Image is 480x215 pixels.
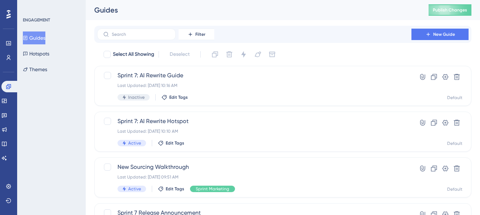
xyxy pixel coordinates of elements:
span: Deselect [170,50,190,59]
button: Edit Tags [158,140,184,146]
span: Filter [195,31,205,37]
div: ENGAGEMENT [23,17,50,23]
span: Sprint 7: AI Rewrite Guide [117,71,391,80]
span: Edit Tags [166,140,184,146]
span: New Guide [433,31,455,37]
button: Edit Tags [161,94,188,100]
span: New Sourcing Walkthrough [117,163,391,171]
span: Sprint 7: AI Rewrite Hotspot [117,117,391,126]
button: Publish Changes [429,4,471,16]
div: Default [447,141,462,146]
button: Deselect [163,48,196,61]
span: Edit Tags [169,94,188,100]
button: Themes [23,63,47,76]
span: Sprint Marketing [196,186,229,192]
button: Edit Tags [158,186,184,192]
span: Active [128,140,141,146]
span: Select All Showing [113,50,154,59]
span: Edit Tags [166,186,184,192]
div: Default [447,186,462,192]
div: Default [447,95,462,101]
button: Guides [23,31,45,44]
div: Guides [94,5,411,15]
span: Active [128,186,141,192]
button: New Guide [411,29,469,40]
button: Hotspots [23,47,49,60]
div: Last Updated: [DATE] 09:51 AM [117,174,391,180]
div: Last Updated: [DATE] 10:16 AM [117,83,391,88]
span: Publish Changes [433,7,467,13]
button: Filter [179,29,214,40]
span: Inactive [128,94,145,100]
div: Last Updated: [DATE] 10:10 AM [117,128,391,134]
input: Search [112,32,170,37]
